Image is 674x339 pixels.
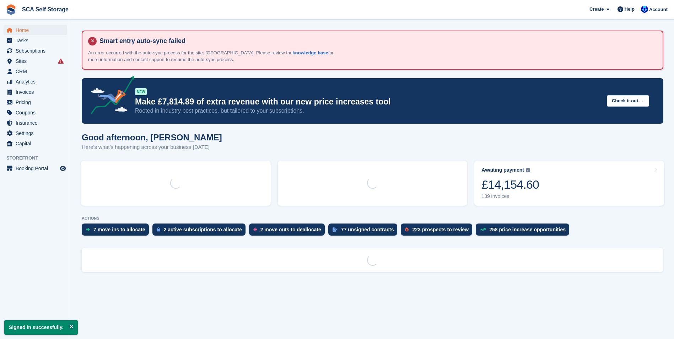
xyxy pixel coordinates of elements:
p: An error occurred with the auto-sync process for the site: [GEOGRAPHIC_DATA]. Please review the f... [88,49,337,63]
a: menu [4,97,67,107]
span: Help [625,6,635,13]
img: active_subscription_to_allocate_icon-d502201f5373d7db506a760aba3b589e785aa758c864c3986d89f69b8ff3... [157,227,160,232]
a: menu [4,36,67,45]
div: NEW [135,88,147,95]
img: prospect-51fa495bee0391a8d652442698ab0144808aea92771e9ea1ae160a38d050c398.svg [405,227,409,232]
a: 2 active subscriptions to allocate [152,224,249,239]
a: menu [4,77,67,87]
img: move_ins_to_allocate_icon-fdf77a2bb77ea45bf5b3d319d69a93e2d87916cf1d5bf7949dd705db3b84f3ca.svg [86,227,90,232]
a: menu [4,56,67,66]
a: 223 prospects to review [401,224,476,239]
i: Smart entry sync failures have occurred [58,58,64,64]
div: 223 prospects to review [412,227,469,232]
img: stora-icon-8386f47178a22dfd0bd8f6a31ec36ba5ce8667c1dd55bd0f319d3a0aa187defe.svg [6,4,16,15]
a: menu [4,87,67,97]
a: menu [4,46,67,56]
span: Pricing [16,97,58,107]
p: ACTIONS [82,216,663,221]
span: Create [589,6,604,13]
img: Kelly Neesham [641,6,648,13]
span: Sites [16,56,58,66]
p: Rooted in industry best practices, but tailored to your subscriptions. [135,107,601,115]
img: icon-info-grey-7440780725fd019a000dd9b08b2336e03edf1995a4989e88bcd33f0948082b44.svg [526,168,530,172]
span: Subscriptions [16,46,58,56]
a: SCA Self Storage [19,4,71,15]
a: 2 move outs to deallocate [249,224,328,239]
img: price_increase_opportunities-93ffe204e8149a01c8c9dc8f82e8f89637d9d84a8eef4429ea346261dce0b2c0.svg [480,228,486,231]
span: Capital [16,139,58,149]
a: menu [4,25,67,35]
a: menu [4,118,67,128]
span: Account [649,6,668,13]
a: Awaiting payment £14,154.60 139 invoices [474,161,664,206]
div: 77 unsigned contracts [341,227,394,232]
img: price-adjustments-announcement-icon-8257ccfd72463d97f412b2fc003d46551f7dbcb40ab6d574587a9cd5c0d94... [85,76,135,117]
span: Coupons [16,108,58,118]
span: Booking Portal [16,163,58,173]
div: 2 move outs to deallocate [260,227,321,232]
button: Check it out → [607,95,649,107]
a: menu [4,139,67,149]
span: Settings [16,128,58,138]
a: menu [4,128,67,138]
span: Tasks [16,36,58,45]
a: Preview store [59,164,67,173]
div: 2 active subscriptions to allocate [164,227,242,232]
span: Insurance [16,118,58,128]
h1: Good afternoon, [PERSON_NAME] [82,133,222,142]
span: CRM [16,66,58,76]
a: 258 price increase opportunities [476,224,573,239]
h4: Smart entry auto-sync failed [97,37,657,45]
span: Invoices [16,87,58,97]
a: menu [4,108,67,118]
span: Home [16,25,58,35]
p: Signed in successfully. [4,320,78,335]
a: knowledge base [292,50,328,55]
img: contract_signature_icon-13c848040528278c33f63329250d36e43548de30e8caae1d1a13099fd9432cc5.svg [333,227,338,232]
div: £14,154.60 [481,177,539,192]
p: Make £7,814.89 of extra revenue with our new price increases tool [135,97,601,107]
div: Awaiting payment [481,167,524,173]
span: Analytics [16,77,58,87]
a: menu [4,163,67,173]
a: menu [4,66,67,76]
span: Storefront [6,155,71,162]
div: 7 move ins to allocate [93,227,145,232]
img: move_outs_to_deallocate_icon-f764333ba52eb49d3ac5e1228854f67142a1ed5810a6f6cc68b1a99e826820c5.svg [253,227,257,232]
div: 139 invoices [481,193,539,199]
a: 7 move ins to allocate [82,224,152,239]
p: Here's what's happening across your business [DATE] [82,143,222,151]
a: 77 unsigned contracts [328,224,401,239]
div: 258 price increase opportunities [489,227,566,232]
